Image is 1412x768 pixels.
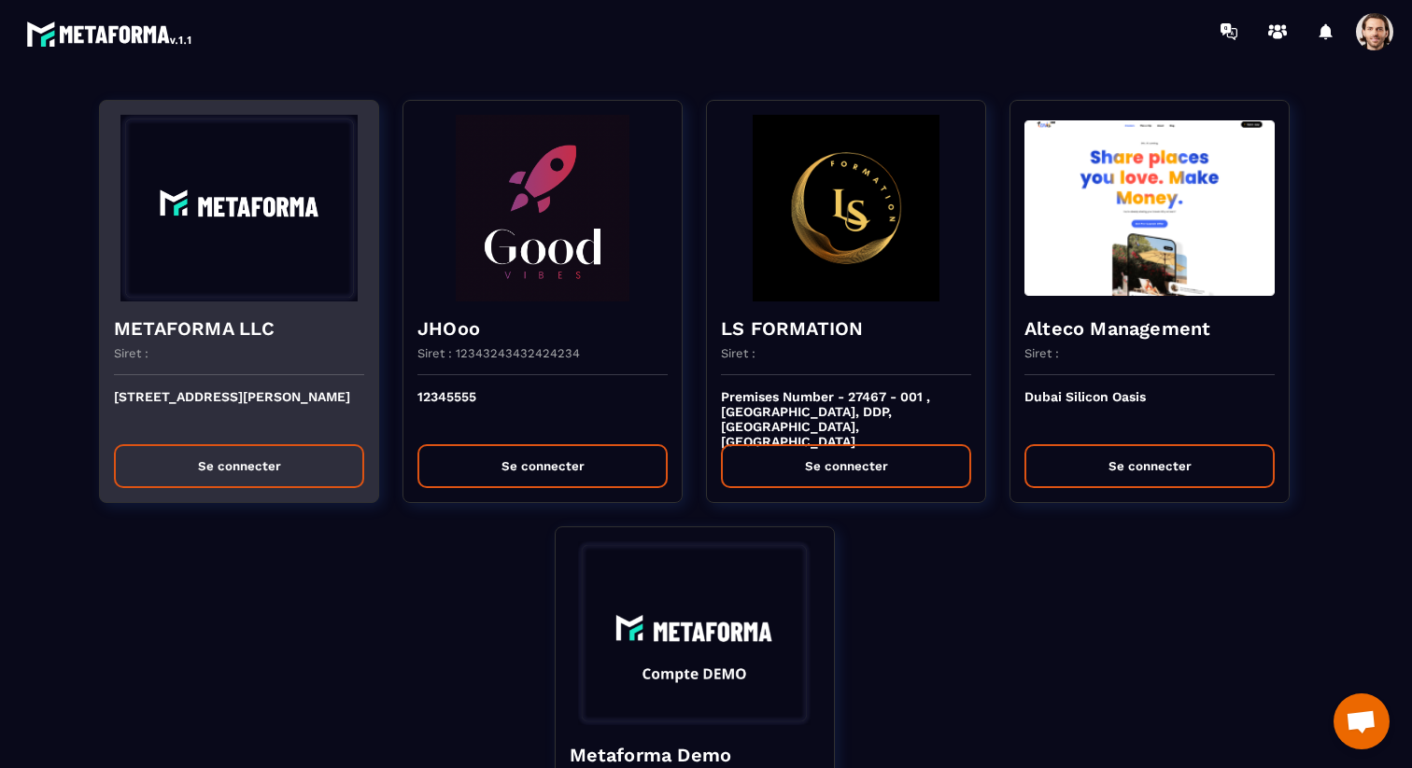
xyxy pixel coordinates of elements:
[1334,693,1390,749] a: Ouvrir le chat
[114,115,364,301] img: funnel-background
[417,115,668,301] img: funnel-background
[570,541,820,728] img: funnel-background
[417,315,668,342] h4: JHOoo
[1024,315,1275,342] h4: Alteco Management
[114,389,364,430] p: [STREET_ADDRESS][PERSON_NAME]
[570,742,820,768] h4: Metaforma Demo
[114,444,364,488] button: Se connecter
[721,346,755,360] p: Siret :
[114,315,364,342] h4: METAFORMA LLC
[417,346,580,360] p: Siret : 12343243432424234
[721,389,971,430] p: Premises Number - 27467 - 001 , [GEOGRAPHIC_DATA], DDP, [GEOGRAPHIC_DATA], [GEOGRAPHIC_DATA]
[114,346,148,360] p: Siret :
[1024,444,1275,488] button: Se connecter
[417,444,668,488] button: Se connecter
[1024,389,1275,430] p: Dubai Silicon Oasis
[417,389,668,430] p: 12345555
[1024,115,1275,301] img: funnel-background
[26,17,194,50] img: logo
[721,115,971,301] img: funnel-background
[721,315,971,342] h4: LS FORMATION
[721,444,971,488] button: Se connecter
[1024,346,1059,360] p: Siret :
